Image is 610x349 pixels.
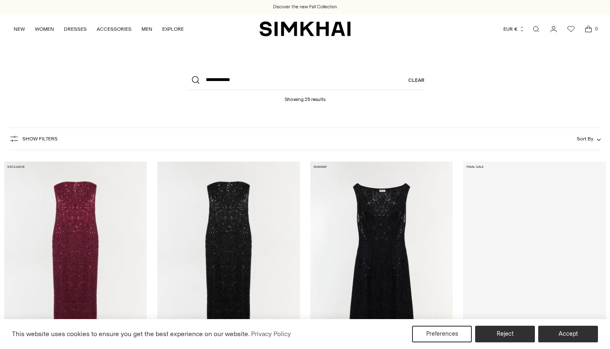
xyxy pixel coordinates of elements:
a: EXPLORE [162,20,184,38]
button: Preferences [412,326,472,342]
a: Go to the account page [545,21,562,37]
a: SIMKHAI [259,21,351,37]
span: Sort By [577,136,593,142]
a: Wishlist [563,21,579,37]
a: Open cart modal [580,21,597,37]
span: This website uses cookies to ensure you get the best experience on our website. [12,330,250,338]
span: 0 [593,25,600,32]
a: DRESSES [64,20,87,38]
button: Accept [538,326,598,342]
h1: Showing 25 results [285,90,326,102]
a: WOMEN [35,20,54,38]
a: Discover the new Fall Collection [273,4,337,10]
button: Search [186,70,206,90]
a: MEN [142,20,152,38]
a: Privacy Policy (opens in a new tab) [250,328,292,340]
button: EUR € [503,20,525,38]
button: Reject [475,326,535,342]
a: Clear [408,70,425,90]
span: Show Filters [22,136,58,142]
a: Open search modal [528,21,544,37]
button: Show Filters [9,132,58,145]
button: Sort By [577,134,601,143]
a: NEW [14,20,25,38]
a: ACCESSORIES [97,20,132,38]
